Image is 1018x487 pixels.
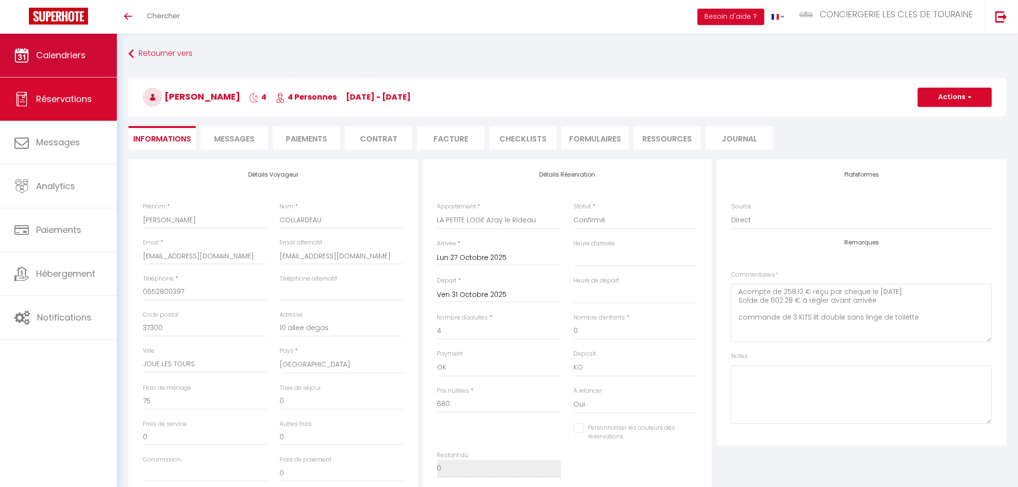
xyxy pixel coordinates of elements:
label: Email alternatif [280,238,322,247]
label: Frais de paiement [280,455,331,464]
li: Facture [417,126,484,150]
label: Commentaires [731,270,778,280]
label: Nom [280,202,293,211]
span: 4 [249,91,267,103]
label: Commission [143,455,181,464]
img: Super Booking [29,8,88,25]
a: Retourner vers [128,45,1006,63]
button: Actions [918,88,992,107]
label: Téléphone alternatif [280,274,337,283]
label: Payment [437,349,463,359]
span: 4 Personnes [276,91,337,103]
label: Frais de service [143,420,187,429]
span: CONCIERGERIE LES CLES DE TOURAINE [820,8,973,20]
span: [DATE] - [DATE] [346,91,411,103]
span: [PERSON_NAME] [143,90,240,103]
label: Autres frais [280,420,312,429]
h4: Détails Voyageur [143,171,404,178]
label: Heure de départ [574,276,620,285]
label: Arrivée [437,239,457,248]
label: Restant dû [437,451,469,460]
label: Adresse [280,310,303,320]
h4: Remarques [731,239,992,246]
label: Heure d'arrivée [574,239,615,248]
label: Prénom [143,202,165,211]
span: Messages [214,133,254,144]
li: Informations [128,126,196,150]
label: Notes [731,352,748,361]
li: FORMULAIRES [561,126,629,150]
span: Chercher [147,11,180,21]
button: Ouvrir le widget de chat LiveChat [8,4,37,33]
img: ... [799,11,814,18]
label: Deposit [574,349,597,359]
li: CHECKLISTS [489,126,557,150]
label: Frais de ménage [143,384,191,393]
label: Appartement [437,202,476,211]
label: Nombre d'enfants [574,313,625,322]
label: Source [731,202,751,211]
h4: Détails Réservation [437,171,698,178]
li: Journal [706,126,773,150]
h4: Plateformes [731,171,992,178]
img: logout [995,11,1007,23]
span: Messages [36,136,80,148]
label: Téléphone [143,274,174,283]
span: Analytics [36,180,75,192]
label: Prix nuitées [437,386,470,396]
span: Hébergement [36,268,95,280]
li: Ressources [634,126,701,150]
label: Pays [280,346,293,356]
li: Contrat [345,126,412,150]
span: Paiements [36,224,81,236]
label: Email [143,238,159,247]
label: Code postal [143,310,178,320]
label: Nombre d'adultes [437,313,488,322]
span: Notifications [37,311,91,323]
label: Ville [143,346,154,356]
span: Réservations [36,93,92,105]
label: A relancer [574,386,602,396]
label: Taxe de séjour [280,384,321,393]
label: Statut [574,202,591,211]
li: Paiements [273,126,340,150]
label: Départ [437,276,457,285]
span: Calendriers [36,49,86,61]
button: Besoin d'aide ? [698,9,764,25]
